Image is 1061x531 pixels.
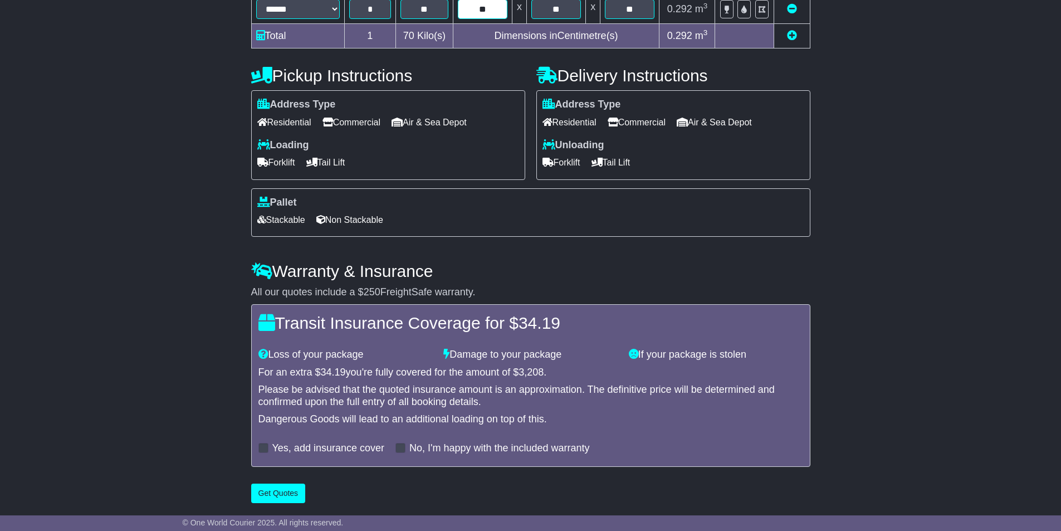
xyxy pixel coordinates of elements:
span: Commercial [608,114,666,131]
div: If your package is stolen [623,349,809,361]
label: Unloading [542,139,604,152]
span: Air & Sea Depot [392,114,467,131]
div: All our quotes include a $ FreightSafe warranty. [251,286,810,299]
span: m [695,3,708,14]
td: Dimensions in Centimetre(s) [453,24,659,48]
span: 250 [364,286,380,298]
label: Loading [257,139,309,152]
h4: Transit Insurance Coverage for $ [258,314,803,332]
h4: Warranty & Insurance [251,262,810,280]
td: 1 [344,24,396,48]
sup: 3 [703,28,708,37]
span: Stackable [257,211,305,228]
span: Residential [542,114,596,131]
span: Air & Sea Depot [677,114,752,131]
span: Tail Lift [306,154,345,171]
span: 70 [403,30,414,41]
span: 0.292 [667,3,692,14]
span: 34.19 [321,367,346,378]
label: Address Type [542,99,621,111]
span: © One World Courier 2025. All rights reserved. [183,518,344,527]
button: Get Quotes [251,484,306,503]
span: Tail Lift [591,154,630,171]
span: 3,208 [519,367,544,378]
label: Pallet [257,197,297,209]
div: Loss of your package [253,349,438,361]
div: For an extra $ you're fully covered for the amount of $ . [258,367,803,379]
span: Forklift [257,154,295,171]
a: Add new item [787,30,797,41]
div: Please be advised that the quoted insurance amount is an approximation. The definitive price will... [258,384,803,408]
span: 34.19 [519,314,560,332]
td: Total [251,24,344,48]
span: m [695,30,708,41]
span: Forklift [542,154,580,171]
h4: Pickup Instructions [251,66,525,85]
label: Address Type [257,99,336,111]
a: Remove this item [787,3,797,14]
div: Damage to your package [438,349,623,361]
td: Kilo(s) [396,24,453,48]
label: Yes, add insurance cover [272,442,384,455]
sup: 3 [703,2,708,10]
span: Non Stackable [316,211,383,228]
span: Commercial [322,114,380,131]
span: Residential [257,114,311,131]
div: Dangerous Goods will lead to an additional loading on top of this. [258,413,803,426]
label: No, I'm happy with the included warranty [409,442,590,455]
span: 0.292 [667,30,692,41]
h4: Delivery Instructions [536,66,810,85]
